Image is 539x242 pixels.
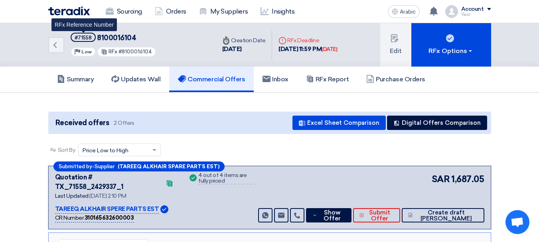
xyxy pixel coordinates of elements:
a: RFx Report [297,67,357,92]
a: Commercial Offers [169,67,254,92]
font: Create draft [PERSON_NAME] [421,209,472,222]
img: Verified Account [160,205,168,213]
font: Excel Sheet Comparison [307,119,379,126]
button: RFx Options [411,23,491,67]
font: Digital Offers Comparison [402,119,481,126]
button: Excel Sheet Comparison [292,116,386,130]
h5: 8100016104 [71,33,156,43]
font: [DATE] 11:59 PM [278,45,322,53]
font: #8100016104 [118,49,152,55]
button: Create draft [PERSON_NAME] [402,208,484,222]
font: Updates Wall [121,75,160,83]
font: RFx [109,49,117,55]
font: RFx Options [428,47,467,55]
a: Inbox [254,67,297,92]
a: My Suppliers [193,3,254,20]
font: Last Updated [55,193,89,199]
button: Digital Offers Comparison [387,116,487,130]
font: Commercial Offers [188,75,245,83]
font: TAREEQ ALKHAIR SPERE PARTS EST [55,205,159,212]
font: Account [461,6,484,12]
font: Submit Offer [369,209,390,222]
font: #71558 [75,35,92,41]
font: Quotation # TX_71558_2429337_1 [55,173,124,191]
button: Show Offer [306,208,351,222]
img: Teradix logo [48,6,90,16]
font: Low [81,49,92,55]
font: 4 out of 4 items are fully priced [198,172,247,184]
font: Orders [166,8,186,15]
font: SAR [432,174,450,185]
div: Open chat [505,210,529,234]
font: 310165632600003 [85,214,134,221]
font: [DATE] [322,46,337,52]
font: Edit [390,47,402,55]
font: Purchase Orders [376,75,425,83]
font: 8100016104 [97,33,136,42]
font: Yasir [461,12,471,17]
font: Insights [272,8,294,15]
a: Summary [48,67,103,92]
button: Edit [380,23,411,67]
a: Orders [148,3,193,20]
font: - [92,164,95,170]
a: Purchase Orders [357,67,434,92]
font: (TAREEQ ALKHAIR SPARE PARTS EST) [118,163,219,169]
font: CR Number: [55,214,85,221]
font: Sourcing [117,8,142,15]
font: [DATE] 2:10 PM [89,193,126,199]
font: RFx Report [316,75,349,83]
font: Sort By [58,147,75,153]
font: Show Offer [324,209,341,222]
font: RFx Deadline [287,37,319,44]
div: RFx Reference Number [51,18,117,31]
font: Price Low to High [83,147,128,154]
button: Submit Offer [353,208,400,222]
button: Arabic [388,5,420,18]
img: profile_test.png [445,5,458,18]
a: Updates Wall [103,67,169,92]
font: Supplier [95,163,115,169]
font: Arabic [400,8,416,15]
font: [DATE] [222,45,242,53]
font: Submitted by [59,163,92,169]
font: Inbox [272,75,288,83]
font: Creation Date [231,37,266,44]
font: My Suppliers [210,8,248,15]
font: Received offers [55,118,109,127]
font: 2 Offers [114,120,134,126]
a: Insights [254,3,301,20]
a: Sourcing [99,3,148,20]
font: Summary [67,75,94,83]
font: 1,687.05 [451,174,484,185]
